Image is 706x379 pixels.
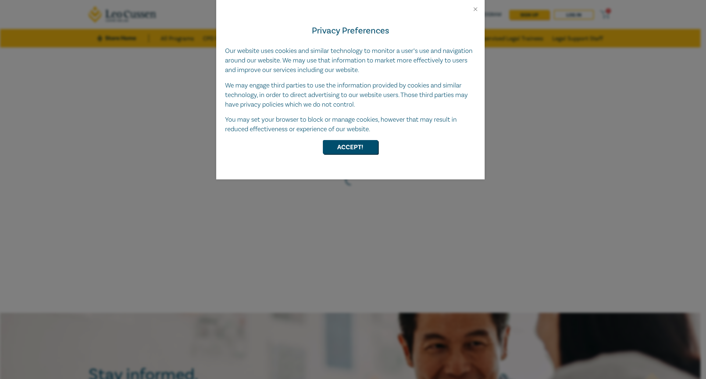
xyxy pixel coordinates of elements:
[472,6,479,12] button: Close
[225,115,476,134] p: You may set your browser to block or manage cookies, however that may result in reduced effective...
[225,46,476,75] p: Our website uses cookies and similar technology to monitor a user’s use and navigation around our...
[225,81,476,110] p: We may engage third parties to use the information provided by cookies and similar technology, in...
[225,24,476,37] h4: Privacy Preferences
[323,140,378,154] button: Accept!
